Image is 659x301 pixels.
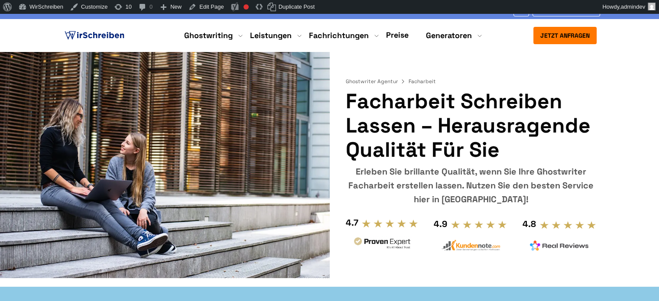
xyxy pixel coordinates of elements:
[408,78,435,85] span: Facharbeit
[353,236,412,252] img: provenexpert
[386,30,409,40] a: Preise
[184,30,233,41] a: Ghostwriting
[441,240,500,251] img: kundennote
[345,89,596,162] h1: Facharbeit schreiben lassen – Herausragende Qualität für Sie
[309,30,369,41] a: Fachrichtungen
[361,219,418,228] img: stars
[426,30,472,41] a: Generatoren
[523,217,536,231] div: 4.8
[451,220,507,230] img: stars
[243,4,249,10] div: Focus keyphrase not set
[530,240,589,251] img: realreviews
[345,216,358,230] div: 4.7
[621,3,645,10] span: admindev
[539,220,596,230] img: stars
[434,217,447,231] div: 4.9
[345,165,596,206] div: Erleben Sie brillante Qualität, wenn Sie Ihre Ghostwriter Facharbeit erstellen lassen. Nutzen Sie...
[250,30,292,41] a: Leistungen
[533,27,597,44] button: Jetzt anfragen
[63,29,126,42] img: logo ghostwriter-österreich
[345,78,406,85] a: Ghostwriter Agentur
